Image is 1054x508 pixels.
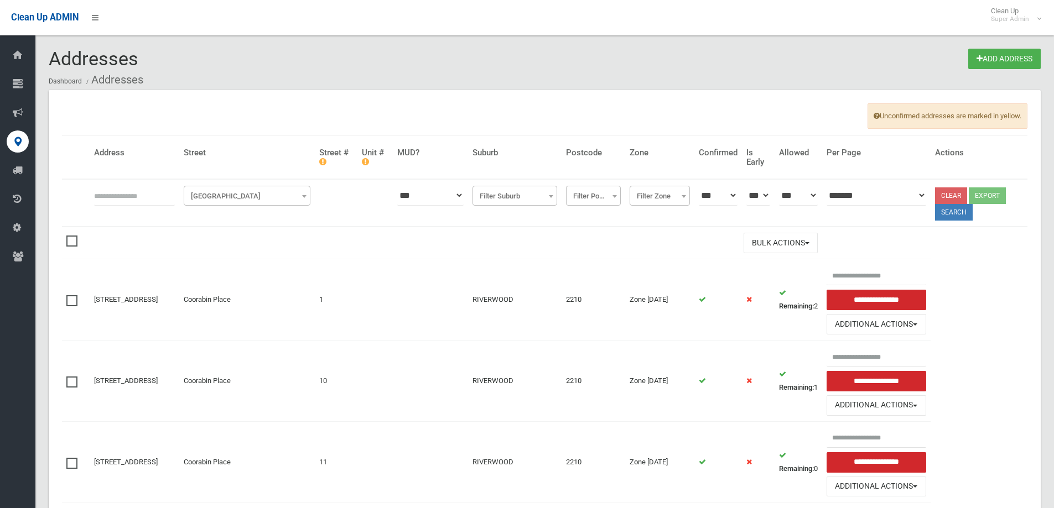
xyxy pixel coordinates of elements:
[315,341,357,422] td: 10
[744,233,818,253] button: Bulk Actions
[779,302,814,310] strong: Remaining:
[779,464,814,473] strong: Remaining:
[562,259,625,341] td: 2210
[746,148,770,166] h4: Is Early
[968,49,1041,69] a: Add Address
[84,70,143,90] li: Addresses
[632,188,687,204] span: Filter Zone
[779,383,814,391] strong: Remaining:
[179,341,315,422] td: Coorabin Place
[625,421,694,502] td: Zone [DATE]
[775,341,822,422] td: 1
[827,476,926,497] button: Additional Actions
[935,148,1024,158] h4: Actions
[94,295,158,303] a: [STREET_ADDRESS]
[935,204,973,221] button: Search
[562,341,625,422] td: 2210
[184,186,310,206] span: Filter Street
[473,186,557,206] span: Filter Suburb
[969,187,1006,204] button: Export
[779,148,818,158] h4: Allowed
[699,148,738,158] h4: Confirmed
[566,186,621,206] span: Filter Postcode
[473,148,557,158] h4: Suburb
[775,421,822,502] td: 0
[179,259,315,341] td: Coorabin Place
[94,148,175,158] h4: Address
[11,12,79,23] span: Clean Up ADMIN
[94,458,158,466] a: [STREET_ADDRESS]
[569,188,618,204] span: Filter Postcode
[630,186,690,206] span: Filter Zone
[827,314,926,334] button: Additional Actions
[625,259,694,341] td: Zone [DATE]
[566,148,621,158] h4: Postcode
[468,259,562,341] td: RIVERWOOD
[827,148,926,158] h4: Per Page
[991,15,1029,23] small: Super Admin
[827,395,926,416] button: Additional Actions
[186,188,308,204] span: Filter Street
[319,148,353,166] h4: Street #
[179,421,315,502] td: Coorabin Place
[625,341,694,422] td: Zone [DATE]
[935,187,967,204] a: Clear
[397,148,464,158] h4: MUD?
[630,148,690,158] h4: Zone
[985,7,1040,23] span: Clean Up
[468,421,562,502] td: RIVERWOOD
[49,77,82,85] a: Dashboard
[775,259,822,341] td: 2
[362,148,388,166] h4: Unit #
[49,48,138,70] span: Addresses
[868,103,1027,129] span: Unconfirmed addresses are marked in yellow.
[562,421,625,502] td: 2210
[184,148,310,158] h4: Street
[468,341,562,422] td: RIVERWOOD
[94,376,158,385] a: [STREET_ADDRESS]
[475,188,554,204] span: Filter Suburb
[315,259,357,341] td: 1
[315,421,357,502] td: 11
